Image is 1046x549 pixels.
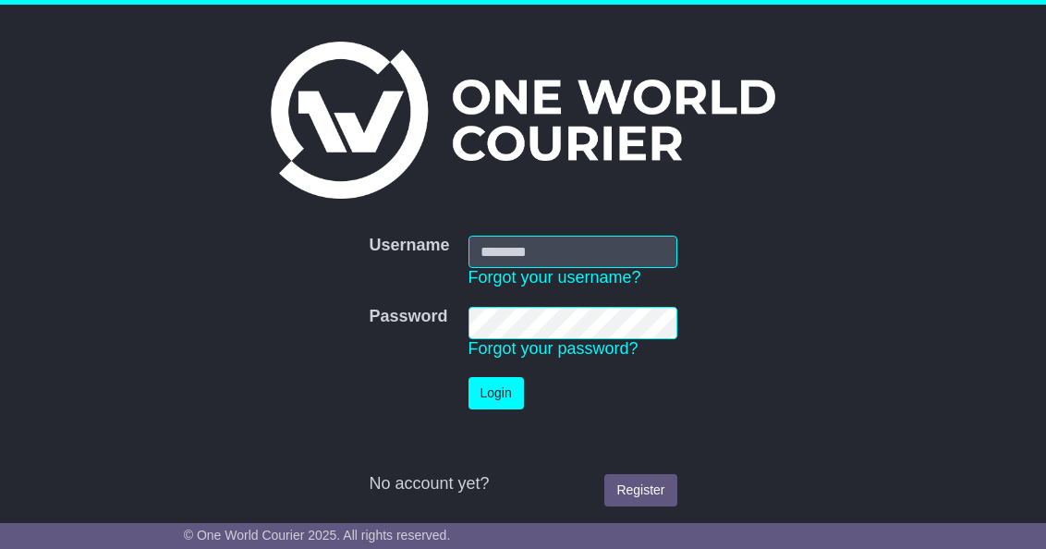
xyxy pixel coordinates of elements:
[369,307,447,327] label: Password
[468,339,639,358] a: Forgot your password?
[369,474,676,494] div: No account yet?
[468,377,524,409] button: Login
[468,268,641,287] a: Forgot your username?
[271,42,775,199] img: One World
[184,528,451,543] span: © One World Courier 2025. All rights reserved.
[369,236,449,256] label: Username
[604,474,676,506] a: Register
